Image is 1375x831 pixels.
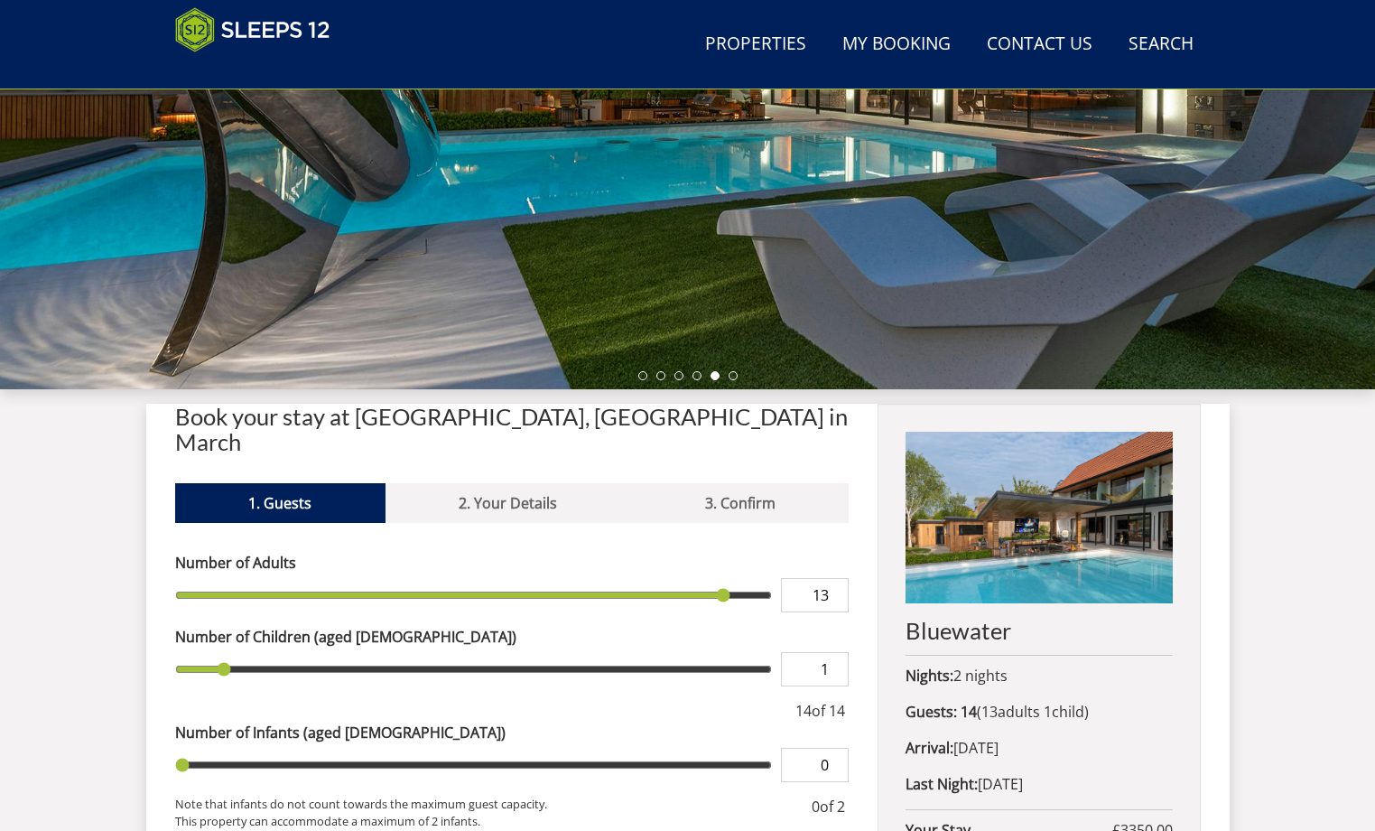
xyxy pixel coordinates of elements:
strong: Nights: [906,666,953,686]
p: [DATE] [906,737,1172,759]
label: Number of Children (aged [DEMOGRAPHIC_DATA]) [175,626,850,648]
p: 2 nights [906,665,1172,686]
span: 14 [795,701,812,721]
strong: Guests: [906,702,957,722]
h2: Bluewater [906,618,1172,643]
a: Search [1121,24,1201,65]
span: 0 [812,797,820,817]
label: Number of Adults [175,552,850,574]
a: Properties [698,24,813,65]
img: An image of 'Bluewater' [906,432,1172,603]
span: 1 [1044,702,1052,722]
div: of 2 [808,796,849,830]
a: 3. Confirm [631,483,849,523]
span: ( ) [961,702,1089,722]
div: of 14 [792,700,849,722]
img: Sleeps 12 [175,7,330,52]
span: child [1040,702,1084,722]
p: [DATE] [906,773,1172,795]
small: Note that infants do not count towards the maximum guest capacity. This property can accommodate ... [175,796,794,830]
a: 1. Guests [175,483,386,523]
span: 13 [981,702,998,722]
iframe: Customer reviews powered by Trustpilot [166,63,356,79]
strong: Arrival: [906,738,953,758]
a: 2. Your Details [386,483,631,523]
strong: 14 [961,702,977,722]
label: Number of Infants (aged [DEMOGRAPHIC_DATA]) [175,722,850,743]
span: adult [981,702,1040,722]
h2: Book your stay at [GEOGRAPHIC_DATA], [GEOGRAPHIC_DATA] in March [175,404,850,454]
span: s [1033,702,1040,722]
a: My Booking [835,24,958,65]
strong: Last Night: [906,774,978,794]
a: Contact Us [980,24,1100,65]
